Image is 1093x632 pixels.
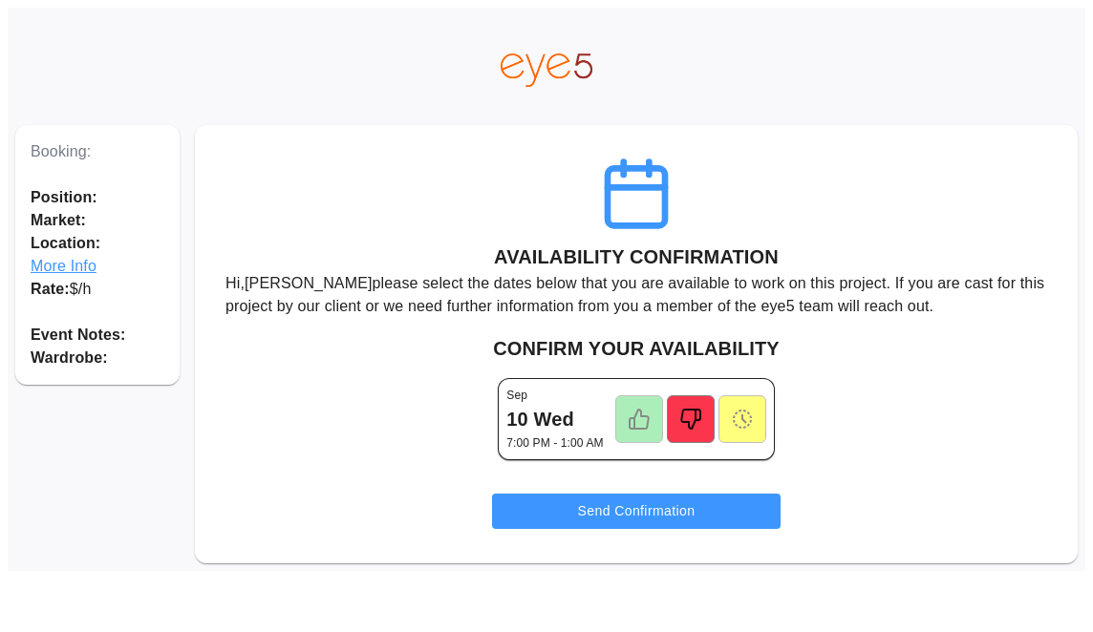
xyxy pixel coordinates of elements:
[31,278,164,301] p: $ /h
[31,212,86,228] span: Market:
[31,232,164,255] span: Location:
[31,255,164,278] span: More Info
[506,404,574,434] h6: 10 Wed
[31,347,164,369] p: Wardrobe:
[31,140,164,163] p: Booking:
[494,242,779,272] h6: AVAILABILITY CONFIRMATION
[506,387,527,404] p: Sep
[492,494,782,529] button: Send Confirmation
[225,272,1047,318] p: Hi, [PERSON_NAME] please select the dates below that you are available to work on this project. I...
[31,189,97,205] span: Position:
[506,434,603,452] p: 7:00 PM - 1:00 AM
[501,53,592,87] img: eye5
[210,333,1062,364] h6: CONFIRM YOUR AVAILABILITY
[31,324,164,347] p: Event Notes:
[31,281,70,297] span: Rate:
